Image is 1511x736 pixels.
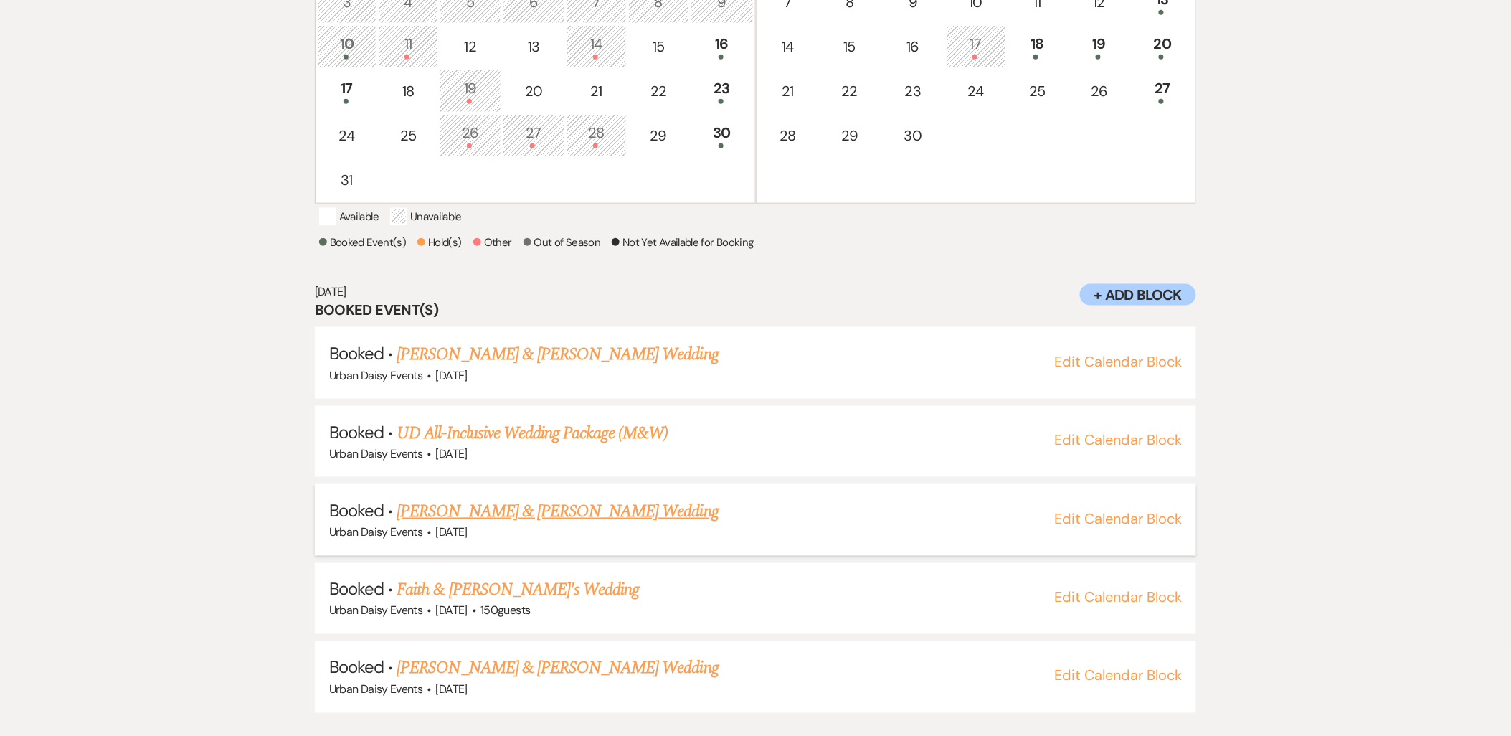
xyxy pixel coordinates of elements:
[329,499,384,522] span: Booked
[397,577,639,603] a: Faith & [PERSON_NAME]'s Wedding
[436,368,468,383] span: [DATE]
[1076,80,1122,102] div: 26
[315,300,1196,320] h3: Booked Event(s)
[698,33,745,60] div: 16
[417,234,462,251] p: Hold(s)
[436,603,468,618] span: [DATE]
[524,234,601,251] p: Out of Season
[766,36,810,57] div: 14
[636,125,682,146] div: 29
[325,169,369,191] div: 31
[436,525,468,540] span: [DATE]
[890,80,937,102] div: 23
[574,33,619,60] div: 14
[954,80,998,102] div: 24
[325,77,369,104] div: 17
[386,125,430,146] div: 25
[329,368,422,383] span: Urban Daisy Events
[766,80,810,102] div: 21
[397,499,718,524] a: [PERSON_NAME] & [PERSON_NAME] Wedding
[447,36,493,57] div: 12
[1015,33,1060,60] div: 18
[390,208,462,225] p: Unavailable
[766,125,810,146] div: 28
[325,125,369,146] div: 24
[1054,354,1182,369] button: Edit Calendar Block
[329,421,384,443] span: Booked
[329,682,422,697] span: Urban Daisy Events
[1080,284,1196,306] button: + Add Block
[612,234,753,251] p: Not Yet Available for Booking
[511,80,557,102] div: 20
[827,125,873,146] div: 29
[397,656,718,681] a: [PERSON_NAME] & [PERSON_NAME] Wedding
[1015,80,1060,102] div: 25
[386,80,430,102] div: 18
[447,77,493,104] div: 19
[954,33,998,60] div: 17
[329,525,422,540] span: Urban Daisy Events
[1076,33,1122,60] div: 19
[447,122,493,148] div: 26
[890,36,937,57] div: 16
[329,603,422,618] span: Urban Daisy Events
[1054,433,1182,447] button: Edit Calendar Block
[1054,669,1182,683] button: Edit Calendar Block
[636,36,682,57] div: 15
[511,122,557,148] div: 27
[827,80,873,102] div: 22
[436,446,468,461] span: [DATE]
[890,125,937,146] div: 30
[473,234,512,251] p: Other
[329,446,422,461] span: Urban Daisy Events
[386,33,430,60] div: 11
[1140,77,1186,104] div: 27
[397,420,668,446] a: UD All-Inclusive Wedding Package (M&W)
[574,122,619,148] div: 28
[319,234,406,251] p: Booked Event(s)
[480,603,530,618] span: 150 guests
[329,342,384,364] span: Booked
[511,36,557,57] div: 13
[574,80,619,102] div: 21
[1054,590,1182,605] button: Edit Calendar Block
[698,77,745,104] div: 23
[397,341,718,367] a: [PERSON_NAME] & [PERSON_NAME] Wedding
[315,284,1196,300] h6: [DATE]
[698,122,745,148] div: 30
[329,656,384,679] span: Booked
[319,208,379,225] p: Available
[436,682,468,697] span: [DATE]
[329,578,384,600] span: Booked
[636,80,682,102] div: 22
[325,33,369,60] div: 10
[827,36,873,57] div: 15
[1054,511,1182,526] button: Edit Calendar Block
[1140,33,1186,60] div: 20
